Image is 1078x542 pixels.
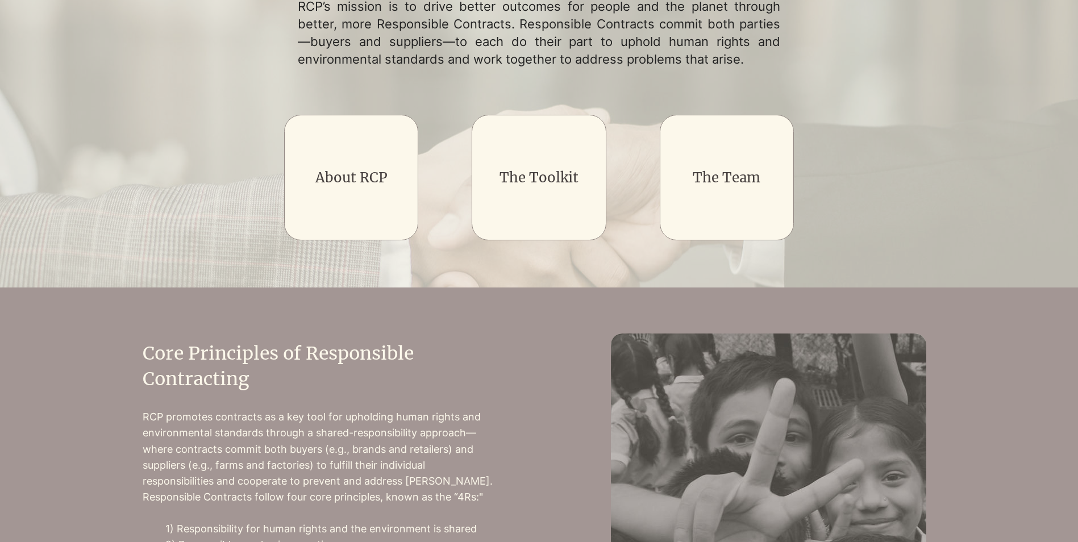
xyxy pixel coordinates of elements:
a: The Toolkit [500,169,578,186]
a: The Team [693,169,760,186]
p: 1) Responsibility for human rights and the environment is shared [165,521,495,537]
h2: Core Principles of Responsible Contracting [143,341,495,392]
a: About RCP [315,169,388,186]
p: RCP promotes contracts as a key tool for upholding human rights and environmental standards throu... [143,409,495,505]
